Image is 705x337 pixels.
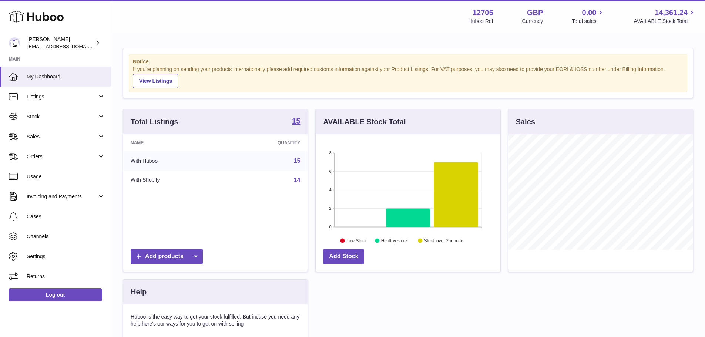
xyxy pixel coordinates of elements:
[27,113,97,120] span: Stock
[9,37,20,48] img: internalAdmin-12705@internal.huboo.com
[329,206,332,210] text: 2
[469,18,493,25] div: Huboo Ref
[27,133,97,140] span: Sales
[329,225,332,229] text: 0
[329,188,332,192] text: 4
[292,117,300,125] strong: 15
[473,8,493,18] strong: 12705
[634,18,696,25] span: AVAILABLE Stock Total
[572,8,605,25] a: 0.00 Total sales
[424,238,464,243] text: Stock over 2 months
[516,117,535,127] h3: Sales
[123,171,223,190] td: With Shopify
[527,8,543,18] strong: GBP
[294,177,301,183] a: 14
[27,36,94,50] div: [PERSON_NAME]
[133,58,683,65] strong: Notice
[131,313,300,327] p: Huboo is the easy way to get your stock fulfilled. But incase you need any help here's our ways f...
[27,73,105,80] span: My Dashboard
[223,134,308,151] th: Quantity
[27,233,105,240] span: Channels
[522,18,543,25] div: Currency
[133,74,178,88] a: View Listings
[123,134,223,151] th: Name
[123,151,223,171] td: With Huboo
[27,213,105,220] span: Cases
[572,18,605,25] span: Total sales
[292,117,300,126] a: 15
[329,151,332,155] text: 8
[655,8,688,18] span: 14,361.24
[27,193,97,200] span: Invoicing and Payments
[131,249,203,264] a: Add products
[9,288,102,301] a: Log out
[27,93,97,100] span: Listings
[133,66,683,88] div: If you're planning on sending your products internationally please add required customs informati...
[294,158,301,164] a: 15
[323,117,406,127] h3: AVAILABLE Stock Total
[634,8,696,25] a: 14,361.24 AVAILABLE Stock Total
[131,117,178,127] h3: Total Listings
[131,287,147,297] h3: Help
[323,249,364,264] a: Add Stock
[582,8,597,18] span: 0.00
[27,43,109,49] span: [EMAIL_ADDRESS][DOMAIN_NAME]
[27,173,105,180] span: Usage
[27,273,105,280] span: Returns
[329,169,332,173] text: 6
[381,238,408,243] text: Healthy stock
[27,153,97,160] span: Orders
[346,238,367,243] text: Low Stock
[27,253,105,260] span: Settings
